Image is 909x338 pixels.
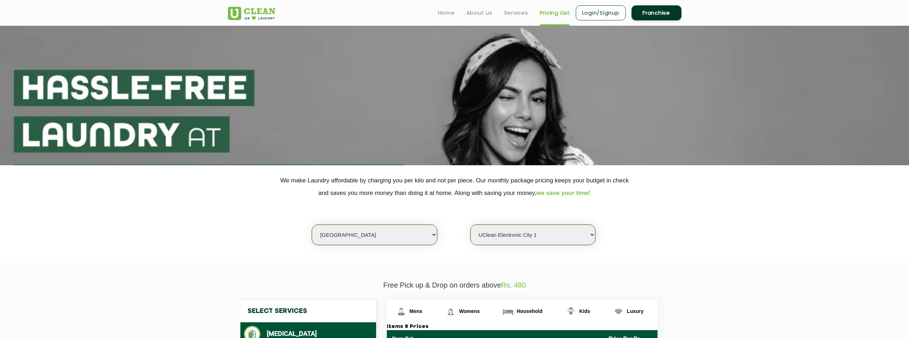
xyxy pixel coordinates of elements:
[444,305,457,318] img: Womens
[627,308,644,314] span: Luxury
[501,281,526,289] span: Rs. 480
[504,9,528,17] a: Services
[631,5,681,20] a: Franchise
[536,190,591,196] span: we save your time!
[410,308,423,314] span: Mens
[240,300,376,322] h4: Select Services
[228,7,275,20] img: UClean Laundry and Dry Cleaning
[459,308,480,314] span: Womens
[395,305,408,318] img: Mens
[576,5,626,20] a: Login/Signup
[228,174,681,199] p: We make Laundry affordable by charging you per kilo and not per piece. Our monthly package pricin...
[502,305,514,318] img: Household
[516,308,542,314] span: Household
[466,9,493,17] a: About us
[612,305,625,318] img: Luxury
[438,9,455,17] a: Home
[228,281,681,289] p: Free Pick up & Drop on orders above
[565,305,577,318] img: Kids
[579,308,590,314] span: Kids
[387,324,658,330] h3: Items & Prices
[540,9,570,17] a: Pricing List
